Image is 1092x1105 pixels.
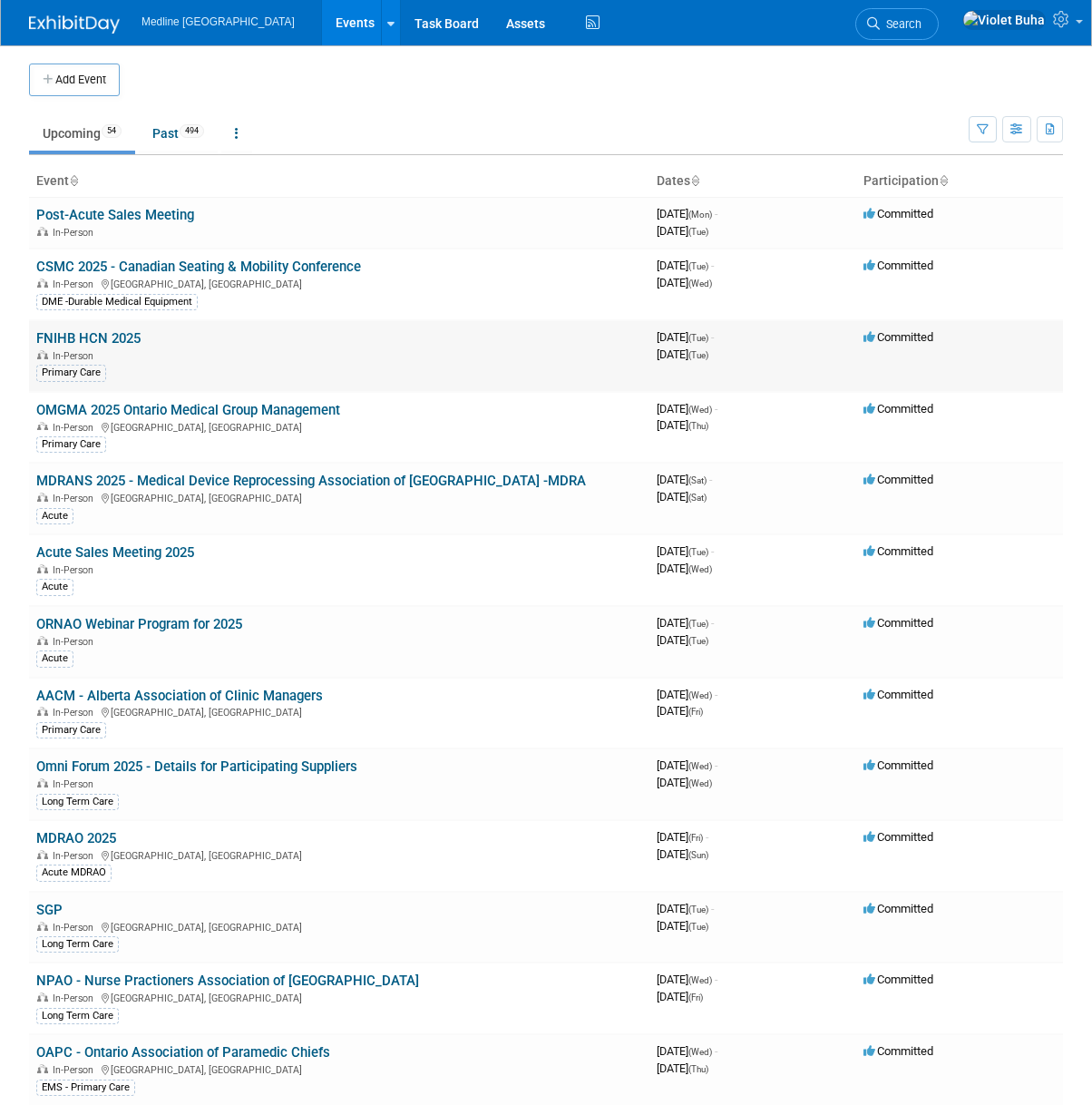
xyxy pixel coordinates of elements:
[36,1044,330,1061] a: OAPC - Ontario Association of Paramedic Chiefs
[688,261,708,271] span: (Tue)
[688,690,712,700] span: (Wed)
[688,993,703,1002] span: (Fri)
[53,279,99,290] span: In-Person
[657,544,714,558] span: [DATE]
[53,778,99,790] span: In-Person
[69,173,78,188] a: Sort by Event Name
[36,1080,135,1096] div: EMS - Primary Care
[37,993,48,1002] img: In-Person Event
[688,210,712,220] span: (Mon)
[53,1064,99,1076] span: In-Person
[715,1044,717,1058] span: -
[36,722,106,738] div: Primary Care
[53,993,99,1004] span: In-Person
[863,973,933,986] span: Committed
[657,688,717,701] span: [DATE]
[37,778,48,787] img: In-Person Event
[688,547,708,557] span: (Tue)
[688,279,712,288] span: (Wed)
[657,207,717,220] span: [DATE]
[863,259,933,272] span: Committed
[863,688,933,701] span: Committed
[36,579,73,595] div: Acute
[36,847,642,862] div: [GEOGRAPHIC_DATA], [GEOGRAPHIC_DATA]
[37,564,48,573] img: In-Person Event
[880,17,921,31] span: Search
[856,166,1063,197] th: Participation
[36,207,194,223] a: Post-Acute Sales Meeting
[53,227,99,239] span: In-Person
[715,688,717,701] span: -
[36,936,119,953] div: Long Term Care
[36,330,141,347] a: FNIHB HCN 2025
[29,116,135,151] a: Upcoming54
[53,636,99,648] span: In-Person
[37,493,48,502] img: In-Person Event
[711,259,714,272] span: -
[36,688,323,704] a: AACM - Alberta Association of Clinic Managers
[657,562,712,575] span: [DATE]
[36,419,642,434] div: [GEOGRAPHIC_DATA], [GEOGRAPHIC_DATA]
[657,330,714,344] span: [DATE]
[53,850,99,862] span: In-Person
[657,418,708,432] span: [DATE]
[688,475,707,485] span: (Sat)
[688,707,703,717] span: (Fri)
[657,633,708,647] span: [DATE]
[36,508,73,524] div: Acute
[863,402,933,416] span: Committed
[962,10,1046,30] img: Violet Buha
[688,227,708,237] span: (Tue)
[863,207,933,220] span: Committed
[36,1061,642,1076] div: [GEOGRAPHIC_DATA], [GEOGRAPHIC_DATA]
[715,758,717,772] span: -
[37,850,48,859] img: In-Person Event
[863,1044,933,1058] span: Committed
[657,704,703,718] span: [DATE]
[102,124,122,138] span: 54
[141,15,295,28] span: Medline [GEOGRAPHIC_DATA]
[36,973,419,989] a: NPAO - Nurse Practioners Association of [GEOGRAPHIC_DATA]
[939,173,948,188] a: Sort by Participation Type
[36,1008,119,1024] div: Long Term Care
[657,402,717,416] span: [DATE]
[715,402,717,416] span: -
[688,421,708,431] span: (Thu)
[36,902,63,918] a: SGP
[709,473,712,486] span: -
[688,850,708,860] span: (Sun)
[863,758,933,772] span: Committed
[863,544,933,558] span: Committed
[688,905,708,914] span: (Tue)
[657,758,717,772] span: [DATE]
[37,1064,48,1073] img: In-Person Event
[37,422,48,431] img: In-Person Event
[36,473,586,489] a: MDRANS 2025 - Medical Device Reprocessing Association of [GEOGRAPHIC_DATA] -MDRA
[711,330,714,344] span: -
[36,436,106,453] div: Primary Care
[53,422,99,434] span: In-Person
[36,830,116,846] a: MDRAO 2025
[657,490,707,504] span: [DATE]
[688,493,707,503] span: (Sat)
[36,704,642,719] div: [GEOGRAPHIC_DATA], [GEOGRAPHIC_DATA]
[688,778,712,788] span: (Wed)
[688,1064,708,1074] span: (Thu)
[657,1061,708,1075] span: [DATE]
[688,636,708,646] span: (Tue)
[37,922,48,931] img: In-Person Event
[657,347,708,361] span: [DATE]
[863,330,933,344] span: Committed
[37,636,48,645] img: In-Person Event
[139,116,218,151] a: Past494
[657,259,714,272] span: [DATE]
[657,1044,717,1058] span: [DATE]
[657,919,708,933] span: [DATE]
[36,294,198,310] div: DME -Durable Medical Equipment
[36,919,642,934] div: [GEOGRAPHIC_DATA], [GEOGRAPHIC_DATA]
[657,776,712,789] span: [DATE]
[657,473,712,486] span: [DATE]
[863,902,933,915] span: Committed
[711,544,714,558] span: -
[657,616,714,630] span: [DATE]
